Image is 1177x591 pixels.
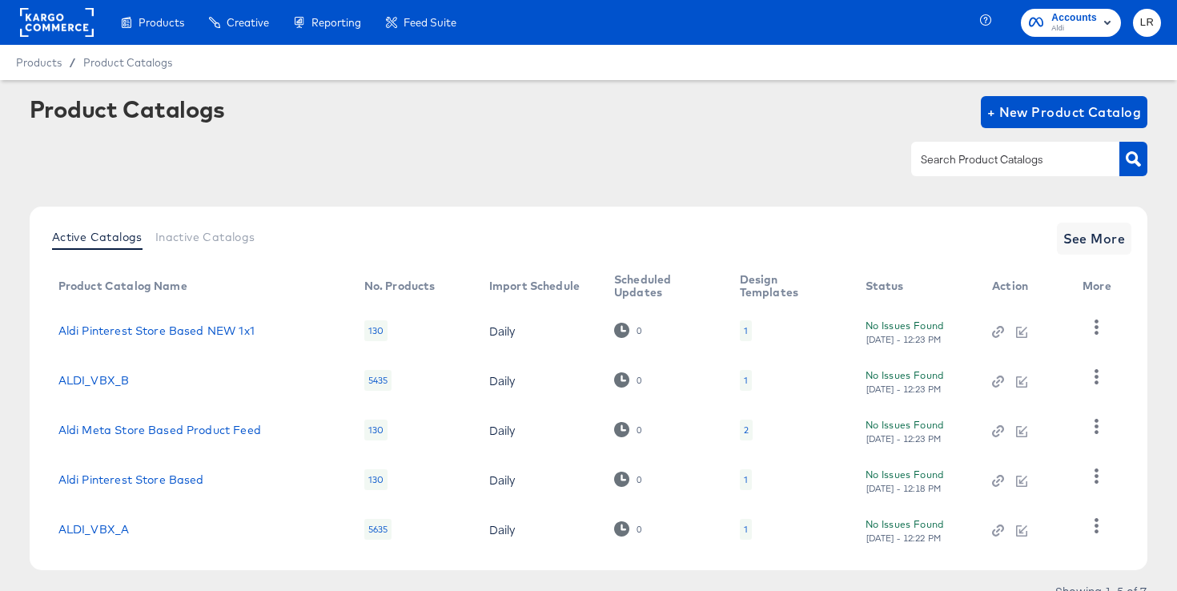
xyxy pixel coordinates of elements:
a: ALDI_VBX_B [58,374,130,387]
td: Daily [476,405,601,455]
a: ALDI_VBX_A [58,523,130,536]
a: Aldi Meta Store Based Product Feed [58,424,261,436]
div: 0 [636,424,642,436]
span: LR [1139,14,1155,32]
div: 1 [744,324,748,337]
span: Inactive Catalogs [155,231,255,243]
div: 130 [364,420,388,440]
button: LR [1133,9,1161,37]
span: Products [16,56,62,69]
th: More [1070,267,1131,306]
span: Active Catalogs [52,231,143,243]
div: Design Templates [740,273,834,299]
div: 5435 [364,370,392,391]
a: Aldi Pinterest Store Based NEW 1x1 [58,324,255,337]
td: Daily [476,306,601,356]
div: 1 [740,469,752,490]
input: Search Product Catalogs [918,151,1088,169]
div: 0 [614,521,642,537]
a: Aldi Pinterest Store Based [58,473,204,486]
div: 1 [740,320,752,341]
a: Product Catalogs [83,56,172,69]
div: 1 [744,523,748,536]
td: Daily [476,356,601,405]
div: 0 [614,372,642,388]
span: Aldi [1051,22,1097,35]
div: 5635 [364,519,392,540]
div: 0 [614,472,642,487]
div: 0 [636,524,642,535]
div: 0 [636,325,642,336]
div: 1 [744,473,748,486]
div: 130 [364,320,388,341]
div: Scheduled Updates [614,273,708,299]
div: 0 [636,474,642,485]
button: See More [1057,223,1132,255]
button: + New Product Catalog [981,96,1148,128]
div: 2 [740,420,753,440]
span: See More [1063,227,1126,250]
span: Products [139,16,184,29]
div: Product Catalog Name [58,279,187,292]
span: Reporting [311,16,361,29]
td: Daily [476,455,601,505]
div: 1 [740,519,752,540]
span: / [62,56,83,69]
div: 0 [614,323,642,338]
span: + New Product Catalog [987,101,1142,123]
div: 1 [744,374,748,387]
div: 0 [636,375,642,386]
div: Import Schedule [489,279,580,292]
th: Status [853,267,980,306]
div: 130 [364,469,388,490]
span: Creative [227,16,269,29]
div: No. Products [364,279,436,292]
span: Accounts [1051,10,1097,26]
span: Feed Suite [404,16,456,29]
div: 1 [740,370,752,391]
div: 0 [614,422,642,437]
th: Action [979,267,1070,306]
td: Daily [476,505,601,554]
div: Product Catalogs [30,96,225,122]
div: 2 [744,424,749,436]
button: AccountsAldi [1021,9,1121,37]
